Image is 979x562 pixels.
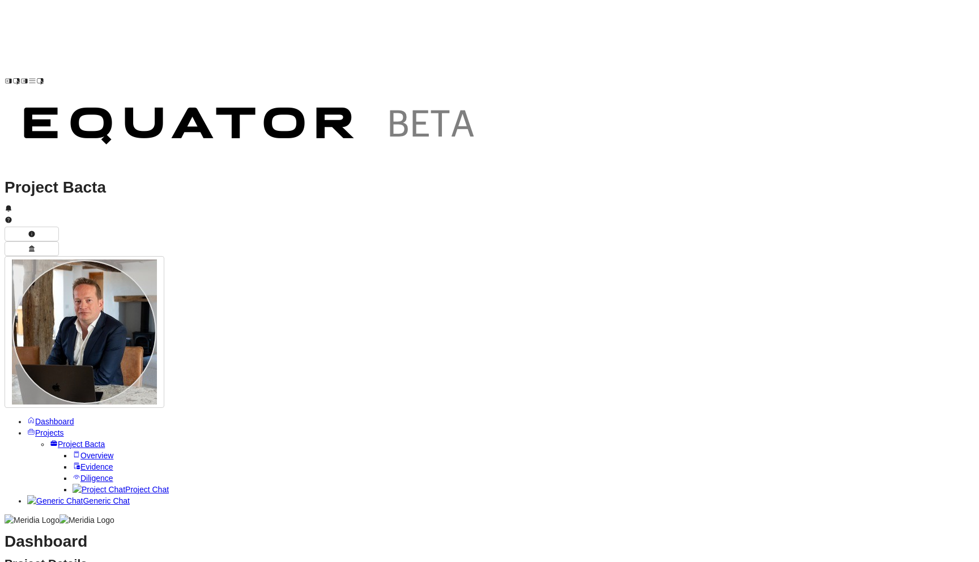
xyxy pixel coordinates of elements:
[80,462,113,471] span: Evidence
[125,485,169,494] span: Project Chat
[27,495,83,506] img: Generic Chat
[27,417,74,426] a: Dashboard
[5,182,974,193] h1: Project Bacta
[80,451,113,460] span: Overview
[44,5,537,85] img: Customer Logo
[73,485,169,494] a: Project ChatProject Chat
[73,484,125,495] img: Project Chat
[12,259,157,405] img: Profile Icon
[50,440,105,449] a: Project Bacta
[35,428,64,437] span: Projects
[35,417,74,426] span: Dashboard
[73,474,113,483] a: Diligence
[5,536,974,547] h1: Dashboard
[73,451,113,460] a: Overview
[73,462,113,471] a: Evidence
[27,496,130,505] a: Generic ChatGeneric Chat
[80,474,113,483] span: Diligence
[27,428,64,437] a: Projects
[5,88,497,168] img: Customer Logo
[58,440,105,449] span: Project Bacta
[59,514,114,526] img: Meridia Logo
[83,496,129,505] span: Generic Chat
[5,514,59,526] img: Meridia Logo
